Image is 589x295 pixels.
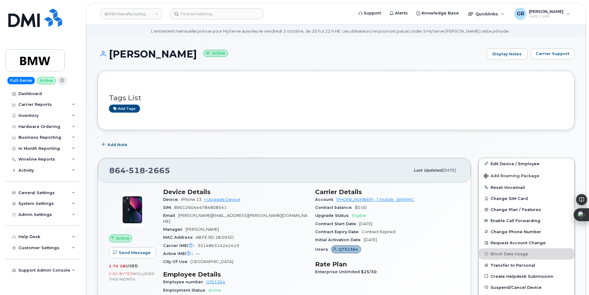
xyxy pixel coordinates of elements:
span: 518 [126,166,145,175]
button: Send Message [109,247,156,258]
span: Send Message [119,250,151,256]
button: Change Plan / Features [479,204,574,215]
button: Enable Call Forwarding [479,215,574,226]
button: Add Roaming Package [479,169,574,182]
a: Support [354,7,385,19]
span: Contract balance [315,205,355,210]
a: [PHONE_NUMBER] - T-Mobile - BMWMC [336,197,414,202]
span: Contract Start Date [315,221,359,226]
a: Edit Device / Employee [479,158,574,169]
h3: Device Details [163,188,308,196]
span: Contract Expired [362,229,395,234]
span: Users [315,247,331,252]
span: Account [315,197,336,202]
button: Transfer to Personal [479,260,574,271]
span: $0.00 [355,205,367,210]
button: Suspend/Cancel Device [479,282,574,293]
span: included this month [109,271,155,281]
button: Block Data Usage [479,248,574,259]
span: [PERSON_NAME] [186,227,219,232]
span: Email [163,213,178,218]
span: Active [208,288,221,293]
span: [DATE] [442,168,456,173]
a: Display Notes [487,48,527,60]
span: used [126,264,138,268]
span: GR [517,10,524,18]
span: Help Desk [529,14,563,19]
button: Reset Voicemail [479,182,574,193]
input: Find something... [170,8,263,19]
span: Knowledge Base [422,10,459,16]
small: Active [203,50,228,57]
span: Initial Activation Date [315,237,364,242]
span: City Of Use [163,259,190,264]
img: image20231002-3703462-1ig824h.jpeg [114,191,151,228]
span: Manager [163,227,186,232]
span: Device [163,197,181,202]
a: + Upgrade Device [204,197,240,202]
span: Active [116,235,129,241]
button: Change SIM Card [479,193,574,204]
span: MAC Address [163,235,196,240]
h3: Rate Plan [315,261,460,268]
span: Enable Call Forwarding [491,218,540,223]
iframe: Messenger Launcher [562,268,584,290]
a: BMW Manufacturing Co LLC [101,8,162,19]
span: 8901260444784808541 [174,205,227,210]
button: Request Account Change [479,237,574,248]
a: Add tags [109,105,140,112]
span: 2665 [145,166,170,175]
span: Employment Status [163,288,208,293]
span: Upgrade Status [315,213,352,218]
a: QTE1364 [206,280,225,284]
span: Active IMEI [163,251,196,256]
span: 351486314242419 [198,243,239,248]
span: Employee number [163,280,206,284]
span: 0.00 Bytes [109,272,132,276]
h1: [PERSON_NAME] [98,49,483,59]
button: Carrier Support [531,48,575,59]
span: Eligible [352,213,366,218]
span: [PERSON_NAME][EMAIL_ADDRESS][PERSON_NAME][DOMAIN_NAME] [163,213,307,223]
span: Enterprise Unlimited $25/30 [315,269,380,274]
a: Create Helpdesk Submission [479,271,574,282]
button: Change Phone Number [479,226,574,237]
button: Add Note [98,139,133,150]
span: Contract Expiry Date [315,229,362,234]
span: SIM [163,205,174,210]
span: [PERSON_NAME] [529,9,563,14]
span: iPhone 13 [181,197,202,202]
span: [DATE] [364,237,377,242]
span: — [196,251,200,256]
span: Add Note [107,142,127,148]
span: Add Roaming Package [484,173,539,179]
span: Support [364,10,381,16]
span: [GEOGRAPHIC_DATA] [190,259,233,264]
span: Last updated [414,168,442,173]
div: MyServe scheduled maintenance will occur [DATE][DATE] 8:00 PM - 10:00 PM Eastern. Users will be u... [151,17,510,34]
a: Alerts [385,7,412,19]
span: Suspend/Cancel Device [491,285,542,289]
span: QTE1364 [338,246,358,252]
a: Knowledge Base [412,7,463,19]
span: 1.72 GB [109,264,126,268]
span: Quicklinks [475,11,498,16]
span: [DATE] [359,221,372,226]
span: Carrier Support [536,51,569,57]
span: 864 [109,166,170,175]
h3: Employee Details [163,271,308,278]
h3: Carrier Details [315,188,460,196]
h3: Tags List [109,94,563,102]
div: Gabriel Rains [510,8,574,20]
div: Quicklinks [464,8,509,20]
span: Alerts [395,10,408,16]
span: A8:FE:9D:18:09:ED [196,235,234,240]
span: Change Plan / Features [491,207,541,212]
a: QTE1364 [331,247,361,252]
span: Carrier IMEI [163,243,198,248]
